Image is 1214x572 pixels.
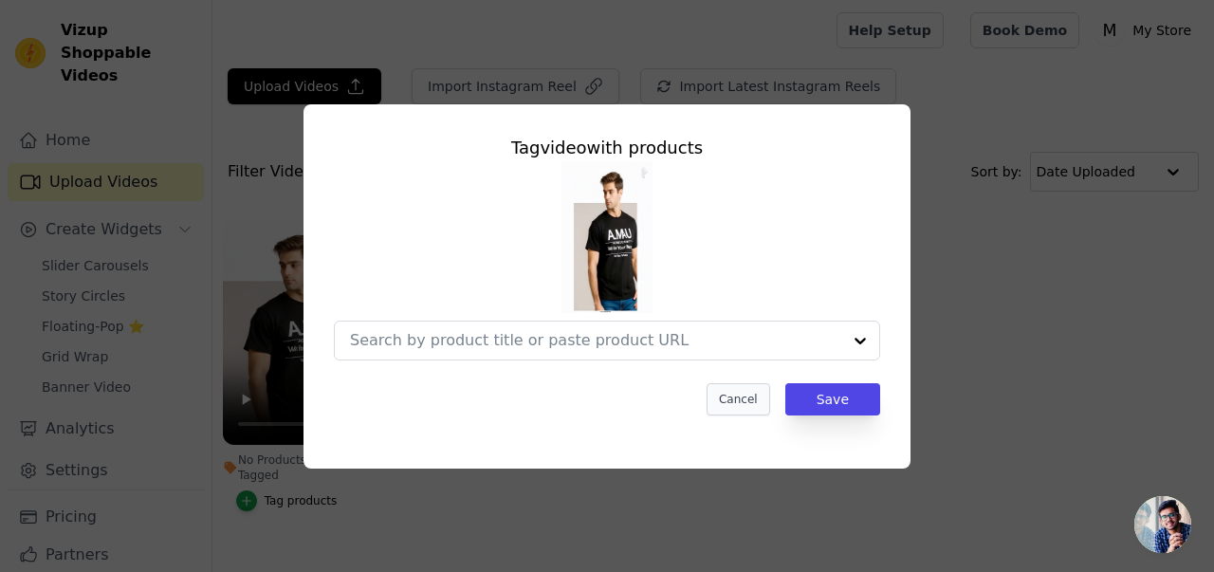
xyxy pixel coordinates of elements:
[1134,496,1191,553] div: Open chat
[785,383,880,415] button: Save
[561,161,653,313] img: tn-09a493d3d5c242adb2fe3cc9bc6c452c.png
[707,383,770,415] button: Cancel
[334,135,880,161] div: Tag video with products
[350,331,841,349] input: Search by product title or paste product URL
